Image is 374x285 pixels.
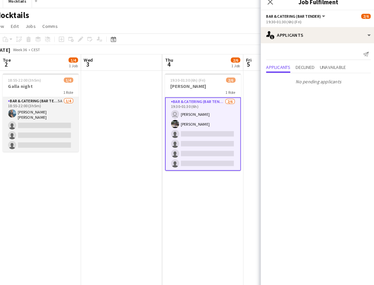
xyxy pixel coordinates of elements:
span: Fri [248,61,254,67]
h1: Mocktails [5,16,39,26]
a: Comms [49,27,69,35]
div: 1 Job [77,67,86,72]
button: Bar & Catering (Bar Tender) [268,19,326,24]
span: Applicants [268,68,291,73]
div: 1 Job [234,67,242,72]
span: Tue [13,61,21,67]
span: Thu [170,61,178,67]
span: 1/4 [72,81,81,86]
app-job-card: 19:30-01:30 (6h) (Fri)2/6[PERSON_NAME]1 RoleBar & Catering (Bar Tender)2/619:30-01:30 (6h) [PERSO... [170,77,243,171]
span: 2/6 [360,19,369,24]
span: 1/4 [77,61,86,66]
span: Wed [92,61,100,67]
div: 19:30-01:30 (6h) (Fri) [268,24,369,29]
span: 3 [91,64,100,72]
span: 2/6 [234,61,243,66]
div: [DATE] [5,51,20,57]
span: 1 Role [229,92,238,97]
h3: Job Fulfilment [262,3,374,12]
span: Declined [296,68,314,73]
app-card-role: Bar & Catering (Bar Tender)2/619:30-01:30 (6h) [PERSON_NAME][PERSON_NAME] [170,100,243,171]
span: Jobs [35,28,45,34]
span: Week 36 [22,51,38,56]
app-job-card: 18:55-22:00 (3h5m)1/4Galla night1 RoleBar & Catering (Bar Tender)5A1/418:55-22:00 (3h5m)[PERSON_N... [13,77,87,153]
span: 2 [12,64,21,72]
span: Comms [52,28,66,34]
button: Mocktails [13,0,41,13]
div: Applicants [262,32,374,48]
p: No pending applicants [262,79,374,90]
span: 5 [247,64,254,72]
h3: Galla night [13,86,87,92]
span: Unavailable [320,68,345,73]
a: Jobs [32,27,48,35]
app-card-role: Bar & Catering (Bar Tender)5A1/418:55-22:00 (3h5m)[PERSON_NAME] [PERSON_NAME] [13,100,87,153]
span: 1 Role [72,92,81,97]
span: 2/6 [229,81,238,86]
span: Edit [21,28,29,34]
span: 4 [169,64,178,72]
span: View [5,28,14,34]
span: 19:30-01:30 (6h) (Fri) [175,81,209,86]
h3: [PERSON_NAME] [170,86,243,92]
span: Bar & Catering (Bar Tender) [268,19,321,24]
a: Edit [18,27,31,35]
a: View [3,27,17,35]
span: 18:55-22:00 (3h5m) [18,81,51,86]
div: CEST [41,51,49,56]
